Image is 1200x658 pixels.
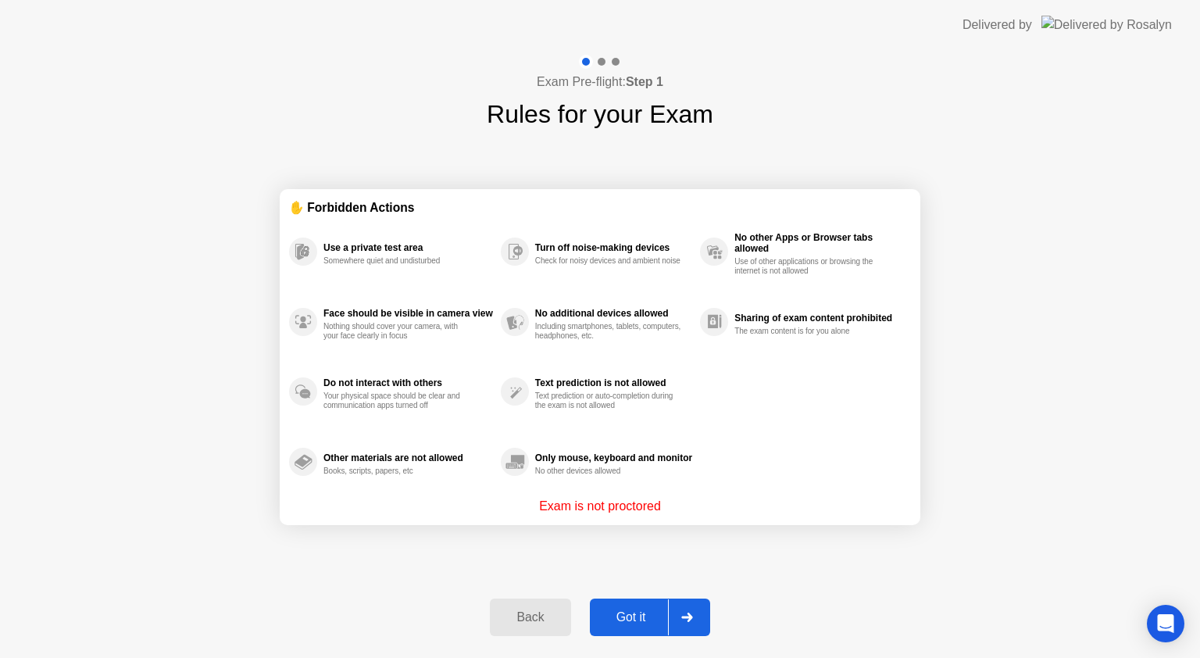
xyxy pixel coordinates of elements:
div: Nothing should cover your camera, with your face clearly in focus [323,322,471,341]
h4: Exam Pre-flight: [537,73,663,91]
div: Back [495,610,566,624]
div: Sharing of exam content prohibited [734,313,903,324]
button: Back [490,599,570,636]
b: Step 1 [626,75,663,88]
div: Do not interact with others [323,377,493,388]
div: Open Intercom Messenger [1147,605,1184,642]
div: Turn off noise-making devices [535,242,692,253]
div: Your physical space should be clear and communication apps turned off [323,392,471,410]
div: Only mouse, keyboard and monitor [535,452,692,463]
div: Text prediction is not allowed [535,377,692,388]
div: Use a private test area [323,242,493,253]
p: Exam is not proctored [539,497,661,516]
div: Somewhere quiet and undisturbed [323,256,471,266]
h1: Rules for your Exam [487,95,713,133]
img: Delivered by Rosalyn [1041,16,1172,34]
div: No other Apps or Browser tabs allowed [734,232,903,254]
div: Use of other applications or browsing the internet is not allowed [734,257,882,276]
div: The exam content is for you alone [734,327,882,336]
div: ✋ Forbidden Actions [289,198,911,216]
div: No additional devices allowed [535,308,692,319]
div: Delivered by [962,16,1032,34]
div: Face should be visible in camera view [323,308,493,319]
div: Text prediction or auto-completion during the exam is not allowed [535,392,683,410]
div: Check for noisy devices and ambient noise [535,256,683,266]
div: Other materials are not allowed [323,452,493,463]
div: Books, scripts, papers, etc [323,467,471,476]
div: No other devices allowed [535,467,683,476]
div: Got it [595,610,668,624]
button: Got it [590,599,710,636]
div: Including smartphones, tablets, computers, headphones, etc. [535,322,683,341]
